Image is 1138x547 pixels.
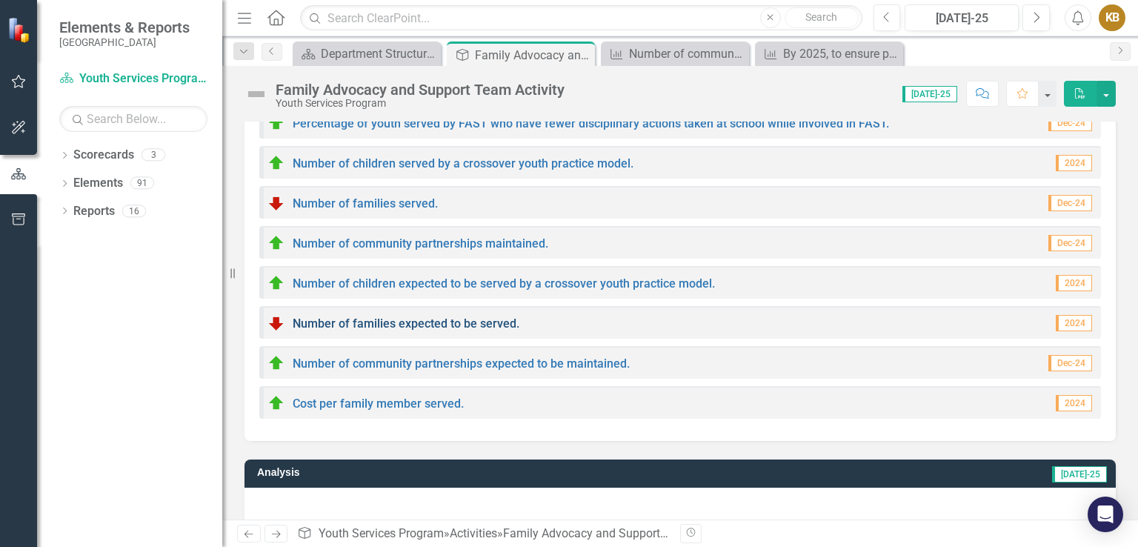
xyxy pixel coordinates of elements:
[1056,155,1092,171] span: 2024
[475,46,591,64] div: Family Advocacy and Support Team Activity
[805,11,837,23] span: Search
[257,467,624,478] h3: Analysis
[450,526,497,540] a: Activities
[321,44,437,63] div: Department Structure & Strategic Results
[267,274,285,292] img: On Target
[1048,355,1092,371] span: Dec-24
[293,397,464,411] a: Cost per family member served.
[293,156,633,170] a: Number of children served by a crossover youth practice model.
[59,70,207,87] a: Youth Services Program
[902,86,957,102] span: [DATE]-25
[629,44,745,63] div: Number of community partnerships expected to be maintained.
[59,106,207,132] input: Search Below...
[905,4,1019,31] button: [DATE]-25
[267,154,285,172] img: On Target
[267,234,285,252] img: On Target
[267,394,285,412] img: On Target
[267,314,285,332] img: Below Plan
[910,10,1014,27] div: [DATE]-25
[73,203,115,220] a: Reports
[276,98,565,109] div: Youth Services Program
[785,7,859,28] button: Search
[73,175,123,192] a: Elements
[783,44,899,63] div: By 2025, to ensure positive health outcomes for youth, partners including the Interagency Oversig...
[759,44,899,63] a: By 2025, to ensure positive health outcomes for youth, partners including the Interagency Oversig...
[1099,4,1125,31] button: KB
[503,526,734,540] div: Family Advocacy and Support Team Activity
[1056,315,1092,331] span: 2024
[296,44,437,63] a: Department Structure & Strategic Results
[130,177,154,190] div: 91
[293,196,438,210] a: Number of families served.
[7,17,33,43] img: ClearPoint Strategy
[300,5,862,31] input: Search ClearPoint...
[1048,235,1092,251] span: Dec-24
[293,316,519,331] a: Number of families expected to be served.
[73,147,134,164] a: Scorecards
[1056,395,1092,411] span: 2024
[293,236,548,251] a: Number of community partnerships maintained.
[293,357,630,371] a: Number of community partnerships expected to be maintained.
[1088,497,1123,532] div: Open Intercom Messenger
[1048,195,1092,211] span: Dec-24
[59,19,190,36] span: Elements & Reports
[244,82,268,106] img: Not Defined
[605,44,745,63] a: Number of community partnerships expected to be maintained.
[267,354,285,372] img: On Target
[297,526,669,543] div: » »
[142,149,165,162] div: 3
[319,526,444,540] a: Youth Services Program
[267,114,285,132] img: On Target
[59,36,190,48] small: [GEOGRAPHIC_DATA]
[276,82,565,98] div: Family Advocacy and Support Team Activity
[267,194,285,212] img: Below Plan
[1052,466,1107,483] span: [DATE]-25
[293,276,715,291] a: Number of children expected to be served by a crossover youth practice model.
[122,205,146,217] div: 16
[293,116,889,130] a: Percentage of youth served by FAST who have fewer disciplinary actions taken at school while invo...
[1056,275,1092,291] span: 2024
[1048,115,1092,131] span: Dec-24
